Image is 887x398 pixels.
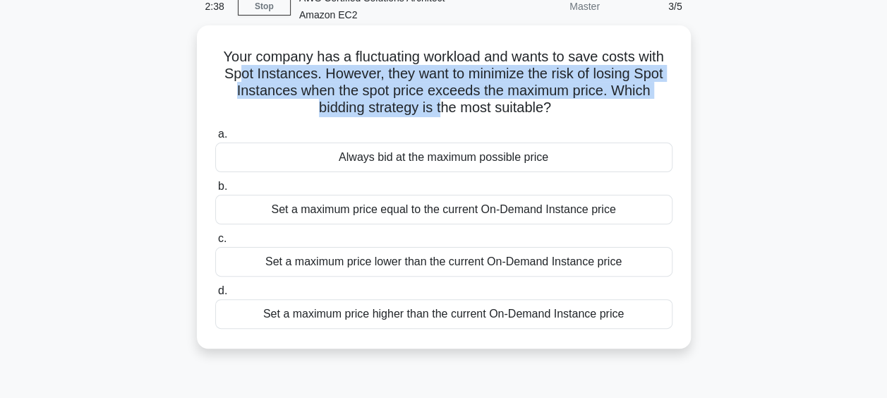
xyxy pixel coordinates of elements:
h5: Your company has a fluctuating workload and wants to save costs with Spot Instances. However, the... [214,48,674,117]
span: c. [218,232,227,244]
div: Always bid at the maximum possible price [215,143,672,172]
span: a. [218,128,227,140]
div: Set a maximum price lower than the current On-Demand Instance price [215,247,672,277]
div: Set a maximum price higher than the current On-Demand Instance price [215,299,672,329]
span: b. [218,180,227,192]
div: Set a maximum price equal to the current On-Demand Instance price [215,195,672,224]
span: d. [218,284,227,296]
